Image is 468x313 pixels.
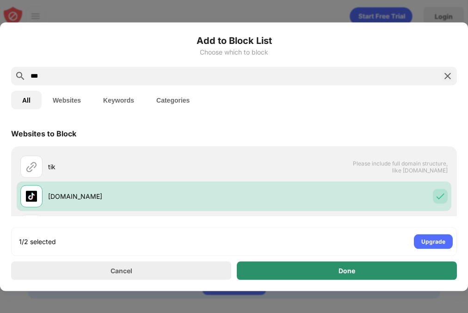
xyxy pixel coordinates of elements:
div: tik [48,162,234,172]
div: Choose which to block [11,48,457,55]
div: Websites to Block [11,129,76,138]
img: search.svg [15,70,26,81]
img: url.svg [26,161,37,172]
button: Keywords [92,91,145,109]
img: favicons [26,190,37,202]
h6: Add to Block List [11,33,457,47]
div: Cancel [111,267,132,275]
div: Upgrade [421,237,445,246]
div: [DOMAIN_NAME] [48,191,234,201]
button: Websites [42,91,92,109]
span: Please include full domain structure, like [DOMAIN_NAME] [352,160,448,173]
div: Done [339,267,355,274]
div: 1/2 selected [19,237,56,246]
button: All [11,91,42,109]
img: search-close [442,70,453,81]
button: Categories [145,91,201,109]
